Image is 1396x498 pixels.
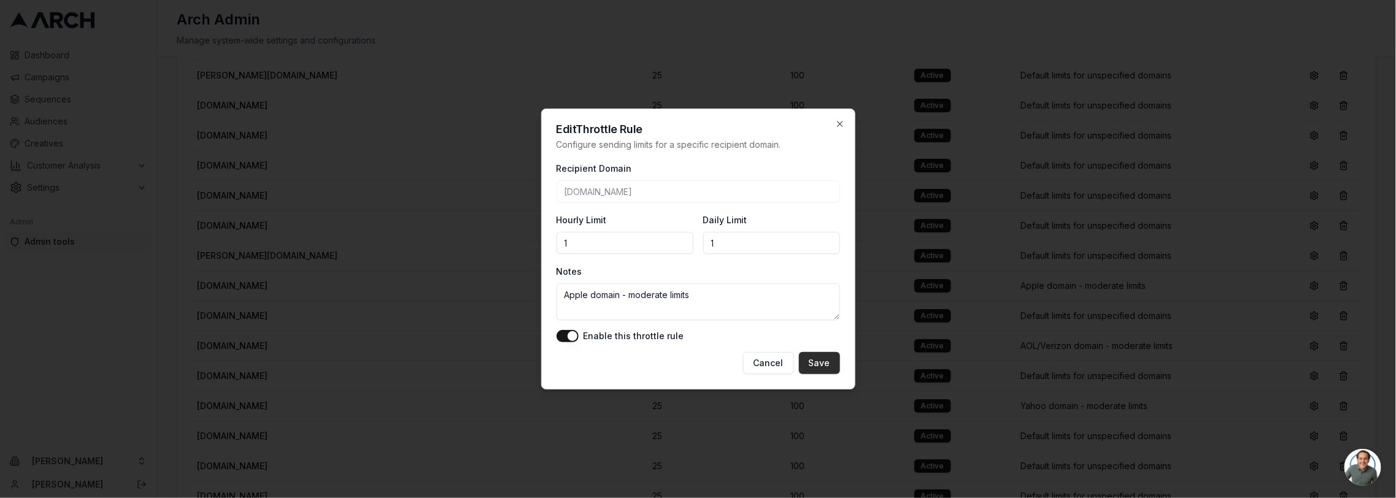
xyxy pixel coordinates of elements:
button: Save [799,352,840,374]
input: No limit [557,232,693,254]
label: Hourly Limit [557,215,607,225]
label: Notes [557,266,582,277]
button: Cancel [743,352,794,374]
h2: Edit Throttle Rule [557,124,840,135]
input: No limit [703,232,840,254]
label: Enable this throttle rule [584,332,684,340]
textarea: Apple domain - moderate limits [557,283,840,320]
label: Daily Limit [703,215,747,225]
label: Recipient Domain [557,163,632,174]
p: Configure sending limits for a specific recipient domain. [557,139,840,151]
